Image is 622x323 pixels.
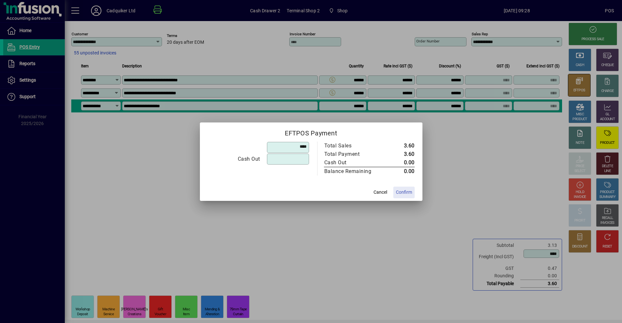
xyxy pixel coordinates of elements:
[324,150,385,158] td: Total Payment
[385,158,415,167] td: 0.00
[324,142,385,150] td: Total Sales
[208,155,260,163] div: Cash Out
[374,189,387,196] span: Cancel
[324,159,379,167] div: Cash Out
[396,189,412,196] span: Confirm
[385,167,415,176] td: 0.00
[393,187,415,198] button: Confirm
[370,187,391,198] button: Cancel
[385,150,415,158] td: 3.60
[324,167,379,175] div: Balance Remaining
[200,122,422,141] h2: EFTPOS Payment
[385,142,415,150] td: 3.60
